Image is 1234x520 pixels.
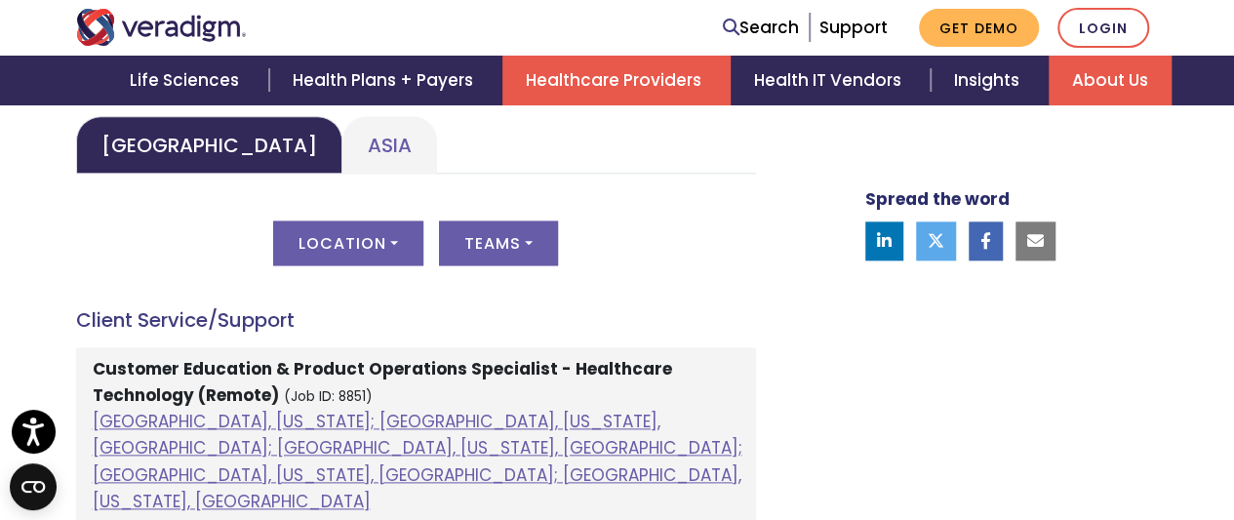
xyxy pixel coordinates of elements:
a: Insights [931,56,1049,105]
img: Veradigm logo [76,9,247,46]
a: Login [1057,8,1149,48]
a: Health IT Vendors [731,56,931,105]
a: Health Plans + Payers [269,56,502,105]
a: [GEOGRAPHIC_DATA], [US_STATE]; [GEOGRAPHIC_DATA], [US_STATE], [GEOGRAPHIC_DATA]; [GEOGRAPHIC_DATA... [93,410,742,513]
a: About Us [1049,56,1172,105]
button: Open CMP widget [10,463,57,510]
a: Life Sciences [106,56,268,105]
button: Location [273,220,423,265]
a: Get Demo [919,9,1039,47]
h4: Client Service/Support [76,308,756,332]
strong: Spread the word [865,187,1010,211]
a: [GEOGRAPHIC_DATA] [76,116,342,174]
small: (Job ID: 8851) [284,387,373,406]
button: Teams [439,220,558,265]
a: Search [723,15,799,41]
a: Support [819,16,888,39]
a: Healthcare Providers [502,56,731,105]
a: Asia [342,116,437,174]
strong: Customer Education & Product Operations Specialist - Healthcare Technology (Remote) [93,357,672,407]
